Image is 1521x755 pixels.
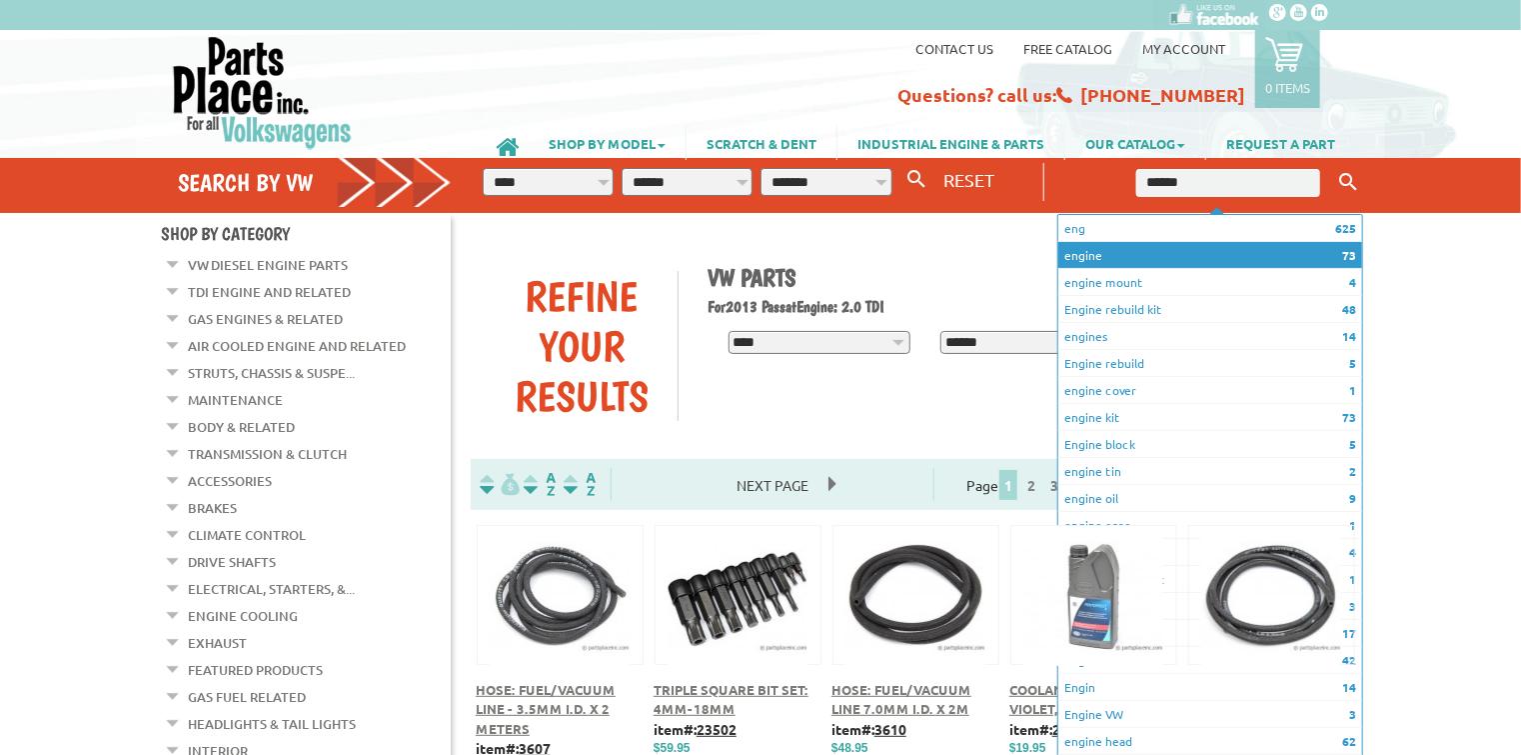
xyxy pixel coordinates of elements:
b: item#: [1009,720,1092,738]
a: Climate Control [188,522,306,548]
a: 3 [1045,476,1063,494]
a: Body & Related [188,414,295,440]
div: Page [933,468,1143,501]
a: Drive Shafts [188,549,276,575]
span: RESET [943,169,994,190]
li: Engine rebuild kit [1058,296,1362,323]
li: engine oil [1058,485,1362,512]
li: engine kit [1058,404,1362,431]
li: eng [1058,215,1362,242]
a: Gas Fuel Related [188,684,306,710]
li: engines [1058,323,1362,350]
span: 73 [1342,246,1356,264]
a: Contact us [915,40,993,57]
li: Engine block [1058,431,1362,458]
span: 2 [1349,462,1356,480]
span: Engine: 2.0 TDI [797,297,885,316]
span: $59.95 [654,741,691,755]
a: Hose: Fuel/Vacuum Line 7.0mm I.D. x 2m [831,681,971,718]
a: Next Page [717,476,828,494]
a: Gas Engines & Related [188,306,343,332]
li: engine tin [1058,458,1362,485]
span: 5 [1349,354,1356,372]
a: Headlights & Tail Lights [188,711,356,737]
h4: Shop By Category [161,223,451,244]
p: 0 items [1265,79,1310,96]
span: 9 [1349,489,1356,507]
span: 48 [1342,300,1356,318]
h4: Search by VW [178,168,452,197]
img: Parts Place Inc! [171,35,354,150]
li: Engine VW [1058,701,1362,728]
a: Air Cooled Engine and Related [188,333,406,359]
li: engine [1058,242,1362,269]
u: 3610 [874,720,906,738]
u: 23502 [697,720,737,738]
img: filterpricelow.svg [480,473,520,496]
a: My Account [1142,40,1225,57]
a: Exhaust [188,630,247,656]
span: 5 [1349,435,1356,453]
a: 0 items [1255,30,1320,108]
b: item#: [831,720,906,738]
a: Featured Products [188,657,323,683]
a: Coolant / Antifreeze: Violet, for 06-16 - G13 [1009,681,1166,718]
img: Sort by Sales Rank [560,473,600,496]
div: Refine Your Results [486,271,678,421]
a: TDI Engine and Related [188,279,351,305]
a: OUR CATALOG [1065,126,1205,160]
a: Electrical, Starters, &... [188,576,355,602]
li: engine cover [1058,377,1362,404]
a: Hose: Fuel/Vacuum Line - 3.5mm I.D. x 2 meters [476,681,616,737]
span: 625 [1335,219,1356,237]
a: SHOP BY MODEL [529,126,686,160]
span: 1 [1349,516,1356,534]
a: SCRATCH & DENT [687,126,836,160]
a: Engine Cooling [188,603,298,629]
a: 2 [1022,476,1040,494]
span: 1 [999,470,1017,500]
a: VW Diesel Engine Parts [188,252,348,278]
a: Brakes [188,495,237,521]
a: Triple Square Bit Set: 4mm-18mm [654,681,808,718]
li: engine mount [1058,269,1362,296]
button: Keyword Search [1333,166,1363,199]
b: item#: [654,720,737,738]
a: Accessories [188,468,272,494]
span: 73 [1342,408,1356,426]
span: 14 [1342,678,1356,696]
span: 14 [1342,327,1356,345]
span: Next Page [717,470,828,500]
a: REQUEST A PART [1206,126,1355,160]
span: $48.95 [831,741,868,755]
span: For [709,297,727,316]
button: RESET [935,165,1002,194]
u: 24142 [1052,720,1092,738]
button: Search By VW... [900,165,934,194]
a: INDUSTRIAL ENGINE & PARTS [837,126,1064,160]
span: 62 [1342,732,1356,750]
li: Engin [1058,674,1362,701]
h1: VW Parts [709,263,1346,292]
img: Sort by Headline [520,473,560,496]
span: $19.95 [1009,741,1046,755]
a: Struts, Chassis & Suspe... [188,360,355,386]
li: engine case [1058,512,1362,539]
li: engine head [1058,728,1362,755]
span: 3 [1349,705,1356,723]
span: 1 [1349,381,1356,399]
a: Maintenance [188,387,283,413]
h2: 2013 Passat [709,297,1346,316]
span: 4 [1349,273,1356,291]
a: Free Catalog [1023,40,1112,57]
a: Transmission & Clutch [188,441,347,467]
li: Engine rebuild [1058,350,1362,377]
